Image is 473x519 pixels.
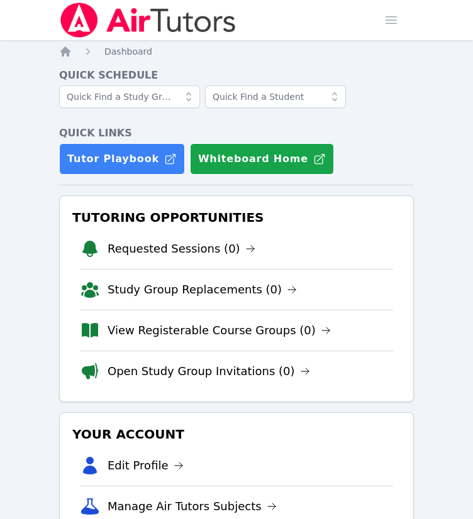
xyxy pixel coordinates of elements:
[108,240,255,258] a: Requested Sessions (0)
[108,322,331,339] a: View Registerable Course Groups (0)
[70,423,403,445] h3: Your Account
[108,498,277,515] a: Manage Air Tutors Subjects
[59,68,414,83] h4: Quick Schedule
[108,363,310,380] a: Open Study Group Invitations (0)
[70,206,403,229] h3: Tutoring Opportunities
[59,3,237,38] img: Air Tutors
[59,85,200,108] input: Quick Find a Study Group
[190,143,334,175] button: Whiteboard Home
[59,45,414,58] nav: Breadcrumb
[104,46,152,57] span: Dashboard
[59,126,414,141] h4: Quick Links
[59,143,185,175] a: Tutor Playbook
[104,45,152,58] a: Dashboard
[108,457,184,474] a: Edit Profile
[108,281,297,298] a: Study Group Replacements (0)
[205,85,346,108] input: Quick Find a Student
